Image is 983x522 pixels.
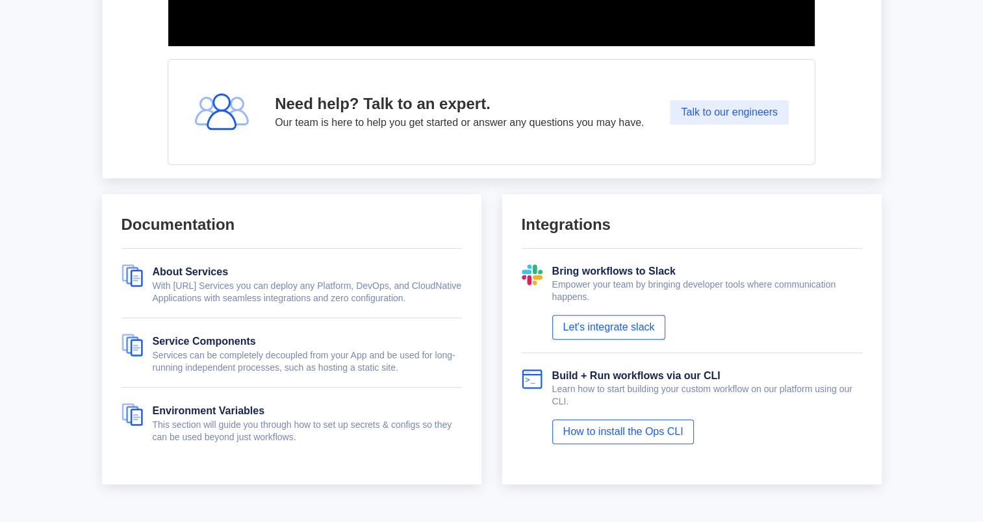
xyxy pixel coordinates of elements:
button: Talk to our engineers [670,100,789,125]
div: With [URL] Services you can deploy any Platform, DevOps, and CloudNative Applications with seamle... [153,280,462,304]
a: How to install the Ops CLI [552,419,695,444]
a: Service Components [153,336,256,347]
img: slack.svg [522,264,543,285]
div: Empower your team by bringing developer tools where communication happens. [552,279,862,303]
div: Services can be completely decoupled from your App and be used for long-running independent proce... [153,349,462,374]
div: Integrations [522,214,862,249]
img: documents.svg [121,334,143,356]
div: Build + Run workflows via our CLI [552,369,862,383]
div: Our team is here to help you get started or answer any questions you may have. [275,114,644,131]
a: About Services [153,266,228,277]
div: This section will guide you through how to set up secrets & configs so they can be used beyond ju... [153,419,462,443]
a: Let's integrate slack [552,315,666,340]
div: Need help? Talk to an expert. [275,93,644,114]
div: Documentation [121,214,462,249]
div: Bring workflows to Slack [552,264,862,279]
a: Environment Variables [153,405,265,416]
img: documents.svg [121,403,143,426]
img: cli_terminal.svg [522,369,543,390]
div: Learn how to start building your custom workflow on our platform using our CLI. [552,383,862,408]
img: documents.svg [121,264,143,287]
